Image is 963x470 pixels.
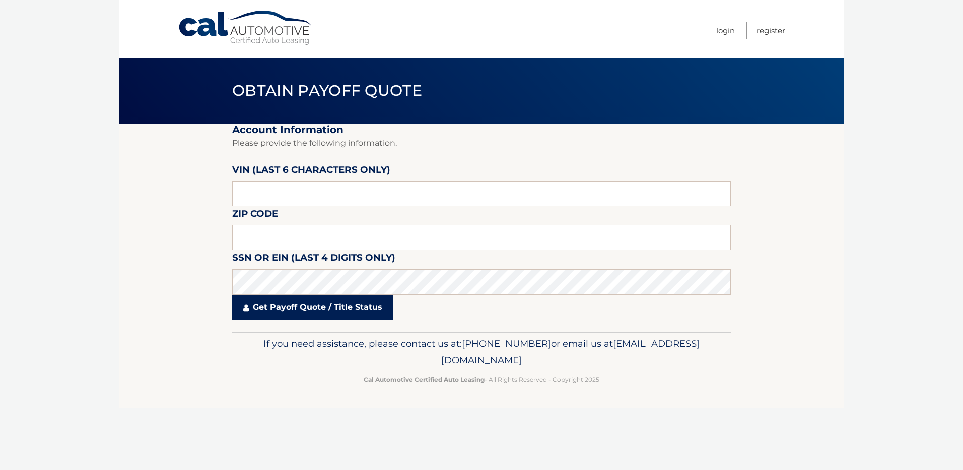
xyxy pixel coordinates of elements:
[239,336,724,368] p: If you need assistance, please contact us at: or email us at
[716,22,735,39] a: Login
[178,10,314,46] a: Cal Automotive
[232,136,731,150] p: Please provide the following information.
[232,250,395,269] label: SSN or EIN (last 4 digits only)
[364,376,485,383] strong: Cal Automotive Certified Auto Leasing
[232,206,278,225] label: Zip Code
[232,124,731,136] h2: Account Information
[462,338,551,349] span: [PHONE_NUMBER]
[239,374,724,385] p: - All Rights Reserved - Copyright 2025
[232,295,393,320] a: Get Payoff Quote / Title Status
[232,81,422,100] span: Obtain Payoff Quote
[232,162,390,181] label: VIN (last 6 characters only)
[756,22,785,39] a: Register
